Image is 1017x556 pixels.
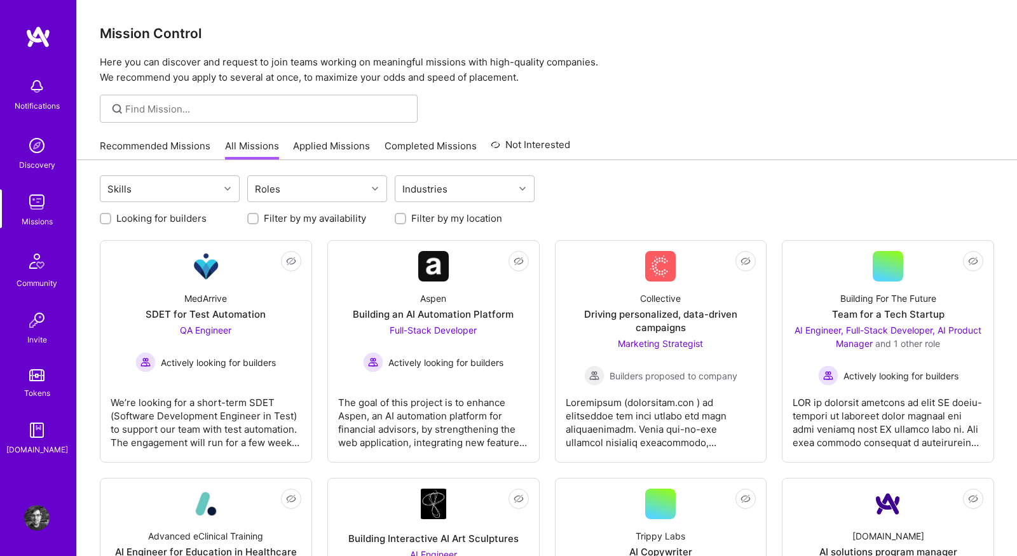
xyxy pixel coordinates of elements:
i: icon EyeClosed [968,494,978,504]
div: [DOMAIN_NAME] [852,529,924,543]
h3: Mission Control [100,25,994,41]
span: Actively looking for builders [161,356,276,369]
a: Not Interested [491,137,570,160]
div: Notifications [15,99,60,112]
div: Building Interactive AI Art Sculptures [348,532,519,545]
img: Actively looking for builders [135,352,156,372]
img: logo [25,25,51,48]
div: Building For The Future [840,292,936,305]
div: MedArrive [184,292,227,305]
div: Collective [640,292,681,305]
i: icon Chevron [224,186,231,192]
img: Company Logo [421,489,446,519]
div: Team for a Tech Startup [832,308,945,321]
i: icon SearchGrey [110,102,125,116]
a: Recommended Missions [100,139,210,160]
img: teamwork [24,189,50,215]
span: Actively looking for builders [388,356,503,369]
span: Builders proposed to company [610,369,737,383]
img: Company Logo [418,251,449,281]
i: icon EyeClosed [514,494,524,504]
div: Roles [252,180,283,198]
div: Trippy Labs [636,529,685,543]
span: AI Engineer, Full-Stack Developer, AI Product Manager [795,325,981,349]
img: User Avatar [24,505,50,531]
i: icon Chevron [372,186,378,192]
a: User Avatar [21,505,53,531]
i: icon EyeClosed [514,256,524,266]
span: QA Engineer [180,325,231,336]
div: Community [17,276,57,290]
span: and 1 other role [875,338,940,349]
input: Find Mission... [125,102,408,116]
img: Company Logo [645,251,676,281]
a: Applied Missions [293,139,370,160]
i: icon EyeClosed [741,494,751,504]
a: Building For The FutureTeam for a Tech StartupAI Engineer, Full-Stack Developer, AI Product Manag... [793,251,983,452]
div: [DOMAIN_NAME] [6,443,68,456]
a: All Missions [225,139,279,160]
i: icon EyeClosed [286,256,296,266]
div: Tokens [24,386,50,400]
span: Marketing Strategist [618,338,703,349]
div: Loremipsum (dolorsitam.con ) ad elitseddoe tem inci utlabo etd magn aliquaenimadm. Venia qui-no-e... [566,386,756,449]
img: tokens [29,369,44,381]
span: Full-Stack Developer [390,325,477,336]
img: bell [24,74,50,99]
img: discovery [24,133,50,158]
img: Builders proposed to company [584,365,604,386]
div: Industries [399,180,451,198]
a: Completed Missions [385,139,477,160]
a: Company LogoCollectiveDriving personalized, data-driven campaignsMarketing Strategist Builders pr... [566,251,756,452]
p: Here you can discover and request to join teams working on meaningful missions with high-quality ... [100,55,994,85]
i: icon Chevron [519,186,526,192]
a: Company LogoMedArriveSDET for Test AutomationQA Engineer Actively looking for buildersActively lo... [111,251,301,452]
img: Community [22,246,52,276]
div: Advanced eClinical Training [148,529,263,543]
label: Filter by my availability [264,212,366,225]
div: We’re looking for a short-term SDET (Software Development Engineer in Test) to support our team w... [111,386,301,449]
img: Company Logo [191,489,221,519]
i: icon EyeClosed [286,494,296,504]
img: Actively looking for builders [818,365,838,386]
label: Looking for builders [116,212,207,225]
div: Invite [27,333,47,346]
i: icon EyeClosed [741,256,751,266]
img: Actively looking for builders [363,352,383,372]
div: Discovery [19,158,55,172]
div: The goal of this project is to enhance Aspen, an AI automation platform for financial advisors, b... [338,386,529,449]
div: Aspen [420,292,446,305]
img: guide book [24,417,50,443]
span: Actively looking for builders [843,369,959,383]
i: icon EyeClosed [968,256,978,266]
div: Missions [22,215,53,228]
div: LOR ip dolorsit ametcons ad elit SE doeiu-tempori ut laboreet dolor magnaal eni admi veniamq nost... [793,386,983,449]
img: Company Logo [873,489,903,519]
div: Building an AI Automation Platform [353,308,514,321]
a: Company LogoAspenBuilding an AI Automation PlatformFull-Stack Developer Actively looking for buil... [338,251,529,452]
img: Company Logo [191,251,221,281]
div: Driving personalized, data-driven campaigns [566,308,756,334]
img: Invite [24,308,50,333]
div: SDET for Test Automation [146,308,266,321]
label: Filter by my location [411,212,502,225]
div: Skills [104,180,135,198]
